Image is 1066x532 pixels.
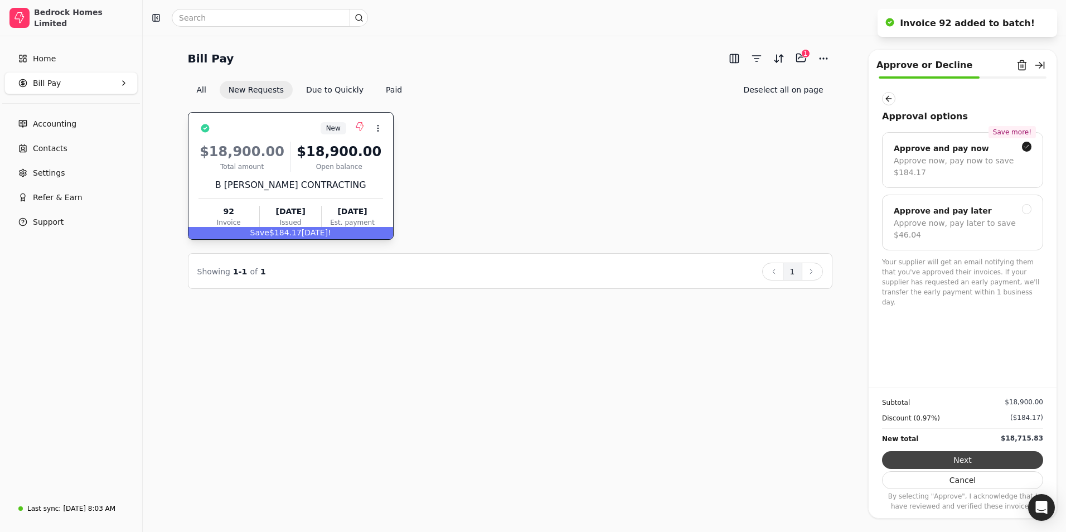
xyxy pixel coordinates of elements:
[295,142,383,162] div: $18,900.00
[815,50,832,67] button: More
[33,192,83,204] span: Refer & Earn
[770,50,788,67] button: Sort
[260,206,321,217] div: [DATE]
[882,451,1043,469] button: Next
[734,81,832,99] button: Deselect all on page
[198,206,259,217] div: 92
[882,110,1043,123] div: Approval options
[900,17,1035,30] div: Invoice 92 added to batch!
[4,162,138,184] a: Settings
[188,81,215,99] button: All
[33,78,61,89] span: Bill Pay
[188,50,234,67] h2: Bill Pay
[188,227,393,239] div: $184.17
[882,257,1043,307] p: Your supplier will get an email notifying them that you've approved their invoices. If your suppl...
[233,267,247,276] span: 1 - 1
[188,81,411,99] div: Invoice filter options
[876,59,972,72] div: Approve or Decline
[1005,397,1043,407] div: $18,900.00
[894,204,992,217] div: Approve and pay later
[33,53,56,65] span: Home
[198,162,286,172] div: Total amount
[989,126,1036,138] div: Save more!
[882,397,910,408] div: Subtotal
[34,7,133,29] div: Bedrock Homes Limited
[792,49,810,67] button: Batch (1)
[783,263,802,280] button: 1
[4,499,138,519] a: Last sync:[DATE] 8:03 AM
[198,142,286,162] div: $18,900.00
[33,167,65,179] span: Settings
[882,471,1043,489] button: Cancel
[894,142,989,155] div: Approve and pay now
[894,155,1031,178] div: Approve now, pay now to save $184.17
[220,81,293,99] button: New Requests
[377,81,411,99] button: Paid
[801,49,810,58] div: 1
[198,178,383,192] div: B [PERSON_NAME] CONTRACTING
[4,47,138,70] a: Home
[4,186,138,209] button: Refer & Earn
[197,267,230,276] span: Showing
[882,413,940,424] div: Discount (0.97%)
[1001,433,1043,443] div: $18,715.83
[1010,413,1043,423] div: ($184.17)
[250,267,258,276] span: of
[322,206,382,217] div: [DATE]
[297,81,372,99] button: Due to Quickly
[295,162,383,172] div: Open balance
[1028,494,1055,521] div: Open Intercom Messenger
[882,491,1043,511] p: By selecting "Approve", I acknowledge that I have reviewed and verified these invoices.
[33,118,76,130] span: Accounting
[198,217,259,228] div: Invoice
[27,504,61,514] div: Last sync:
[33,216,64,228] span: Support
[4,211,138,233] button: Support
[63,504,115,514] div: [DATE] 8:03 AM
[260,217,321,228] div: Issued
[322,217,382,228] div: Est. payment
[260,267,266,276] span: 1
[172,9,368,27] input: Search
[4,137,138,159] a: Contacts
[302,228,331,237] span: [DATE]!
[4,72,138,94] button: Bill Pay
[4,113,138,135] a: Accounting
[33,143,67,154] span: Contacts
[326,123,341,133] span: New
[882,433,918,444] div: New total
[250,228,269,237] span: Save
[894,217,1031,241] div: Approve now, pay later to save $46.04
